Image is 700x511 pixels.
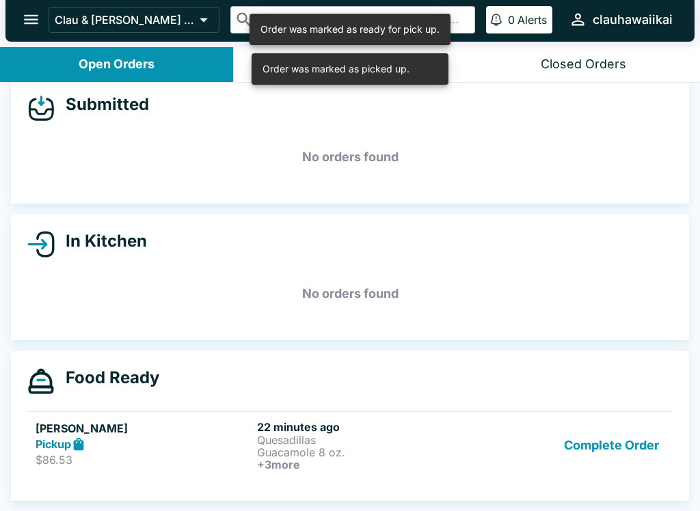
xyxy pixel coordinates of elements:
h5: No orders found [27,269,673,318]
h6: 22 minutes ago [257,420,473,434]
h4: Food Ready [55,368,159,388]
h5: No orders found [27,133,673,182]
p: Quesadillas [257,434,473,446]
div: Closed Orders [541,57,626,72]
strong: Pickup [36,437,71,451]
div: Open Orders [79,57,154,72]
a: [PERSON_NAME]Pickup$86.5322 minutes agoQuesadillasGuacamole 8 oz.+3moreComplete Order [27,411,673,479]
h5: [PERSON_NAME] [36,420,252,437]
button: clauhawaiikai [563,5,678,34]
button: Clau & [PERSON_NAME] Cocina 2 - [US_STATE] Kai [49,7,219,33]
button: Complete Order [558,420,664,471]
h6: + 3 more [257,458,473,471]
h4: Submitted [55,94,149,115]
div: Order was marked as picked up. [262,57,409,81]
p: 0 [508,13,515,27]
div: Order was marked as ready for pick up. [260,18,440,41]
p: $86.53 [36,453,252,467]
p: Guacamole 8 oz. [257,446,473,458]
button: open drawer [14,2,49,37]
p: Alerts [517,13,547,27]
h4: In Kitchen [55,231,147,251]
p: Clau & [PERSON_NAME] Cocina 2 - [US_STATE] Kai [55,13,194,27]
div: clauhawaiikai [593,12,673,28]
